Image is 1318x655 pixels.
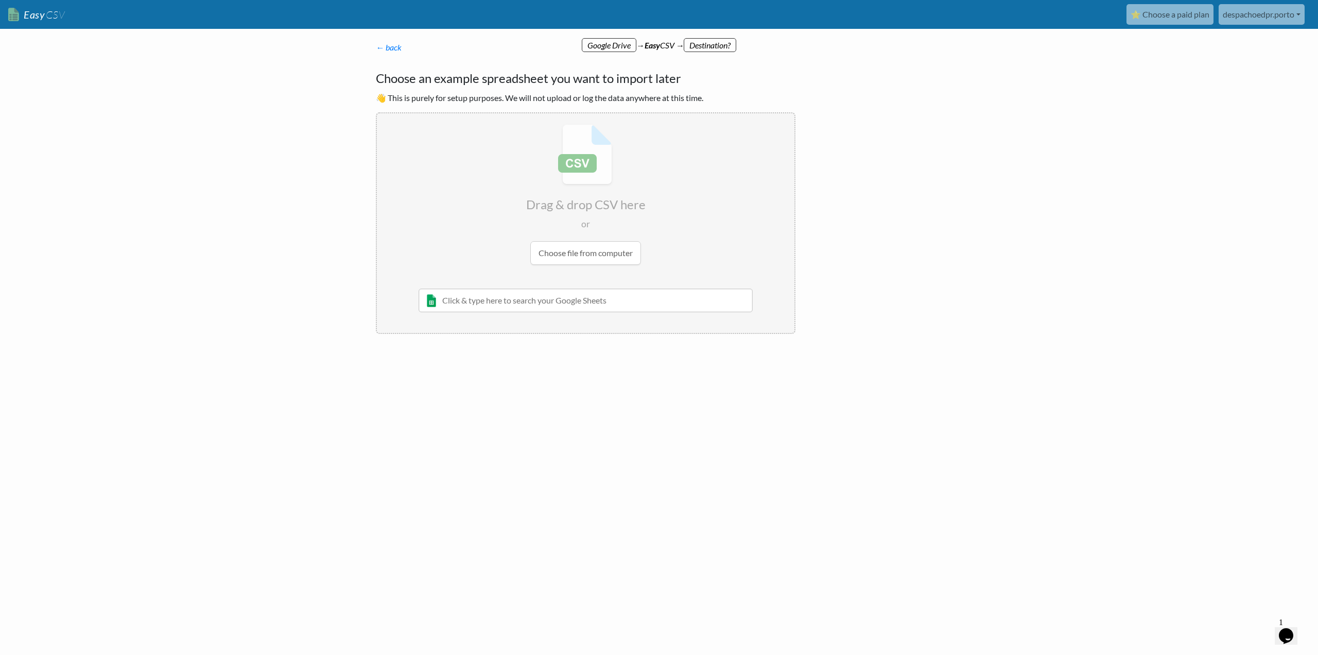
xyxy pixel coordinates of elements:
[1219,4,1305,25] a: despachoedpr.porto
[8,4,65,25] a: EasyCSV
[1275,614,1308,645] iframe: chat widget
[366,29,952,52] div: → CSV →
[1126,4,1213,25] a: ⭐ Choose a paid plan
[45,8,65,21] span: CSV
[376,42,402,52] a: ← back
[376,92,795,104] p: 👋 This is purely for setup purposes. We will not upload or log the data anywhere at this time.
[376,69,795,88] h4: Choose an example spreadsheet you want to import later
[419,289,753,312] input: Click & type here to search your Google Sheets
